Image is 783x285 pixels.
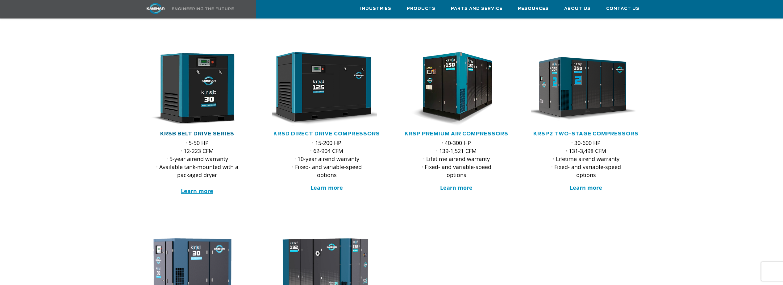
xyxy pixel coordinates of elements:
span: Contact Us [606,5,639,12]
div: krsp350 [531,52,641,126]
a: Products [407,0,435,17]
img: krsb30 [138,52,248,126]
div: krsp150 [402,52,511,126]
a: KRSP2 Two-Stage Compressors [533,131,639,136]
img: krsp150 [397,52,507,126]
a: Learn more [310,184,343,191]
a: Industries [360,0,391,17]
p: · 5-50 HP · 12-223 CFM · 5-year airend warranty · Available tank-mounted with a packaged dryer [155,139,240,195]
span: Resources [518,5,549,12]
span: Products [407,5,435,12]
a: Learn more [440,184,473,191]
a: Resources [518,0,549,17]
a: Learn more [181,187,213,195]
span: Industries [360,5,391,12]
p: · 15-200 HP · 62-904 CFM · 10-year airend warranty · Fixed- and variable-speed options [284,139,369,179]
p: · 40-300 HP · 139-1,521 CFM · Lifetime airend warranty · Fixed- and variable-speed options [414,139,499,179]
a: Parts and Service [451,0,502,17]
a: KRSB Belt Drive Series [160,131,234,136]
span: Parts and Service [451,5,502,12]
p: · 30-600 HP · 131-3,498 CFM · Lifetime airend warranty · Fixed- and variable-speed options [544,139,629,179]
a: KRSP Premium Air Compressors [405,131,508,136]
a: Learn more [570,184,602,191]
div: krsb30 [142,52,252,126]
img: Engineering the future [172,7,234,10]
a: Contact Us [606,0,639,17]
img: krsp350 [527,52,636,126]
img: kaishan logo [132,3,179,14]
a: KRSD Direct Drive Compressors [273,131,380,136]
span: About Us [564,5,591,12]
img: krsd125 [267,52,377,126]
a: About Us [564,0,591,17]
div: krsd125 [272,52,382,126]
